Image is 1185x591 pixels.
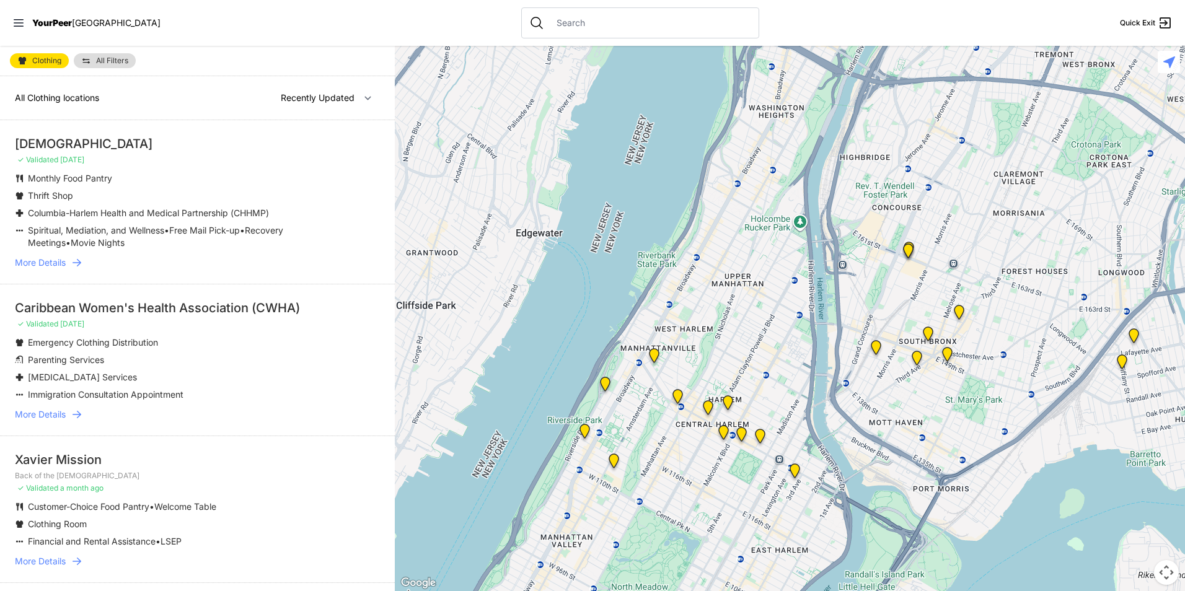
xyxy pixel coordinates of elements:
[169,225,240,235] span: Free Mail Pick-up
[60,483,104,492] span: a month ago
[28,372,137,382] span: [MEDICAL_DATA] Services
[32,57,61,64] span: Clothing
[96,57,128,64] span: All Filters
[28,501,149,512] span: Customer-Choice Food Pantry
[15,451,380,468] div: Xavier Mission
[15,92,99,103] span: All Clothing locations
[28,225,164,235] span: Spiritual, Mediation, and Wellness
[15,555,66,567] span: More Details
[28,208,269,218] span: Columbia-Harlem Health and Medical Partnership (CHHMP)
[149,501,154,512] span: •
[72,17,161,28] span: [GEOGRAPHIC_DATA]
[15,408,66,421] span: More Details
[164,225,169,235] span: •
[15,471,380,481] p: Back of the [DEMOGRAPHIC_DATA]
[752,429,768,449] div: East Harlem
[15,135,380,152] div: [DEMOGRAPHIC_DATA]
[32,19,161,27] a: YourPeer[GEOGRAPHIC_DATA]
[398,575,439,591] img: Google
[734,427,749,447] div: Manhattan
[951,305,967,325] div: Bronx Youth Center (BYC)
[28,354,104,365] span: Parenting Services
[15,256,380,269] a: More Details
[1120,18,1155,28] span: Quick Exit
[28,519,87,529] span: Clothing Room
[156,536,161,546] span: •
[901,243,916,263] div: South Bronx NeON Works
[15,299,380,317] div: Caribbean Women's Health Association (CWHA)
[1126,328,1142,348] div: Living Room 24-Hour Drop-In Center
[15,408,380,421] a: More Details
[577,424,592,444] div: Ford Hall
[240,225,245,235] span: •
[398,575,439,591] a: Open this area in Google Maps (opens a new window)
[60,319,84,328] span: [DATE]
[940,347,955,367] div: The Bronx Pride Center
[28,337,158,348] span: Emergency Clothing Distribution
[32,17,72,28] span: YourPeer
[28,190,73,201] span: Thrift Shop
[1120,15,1173,30] a: Quick Exit
[787,463,803,483] div: Main Location
[597,377,613,396] div: Manhattan
[670,389,685,409] div: The PILLARS – Holistic Recovery Support
[700,400,716,420] div: Uptown/Harlem DYCD Youth Drop-in Center
[1154,560,1179,585] button: Map camera controls
[549,17,751,29] input: Search
[28,173,112,183] span: Monthly Food Pantry
[74,53,136,68] a: All Filters
[868,340,884,360] div: Harm Reduction Center
[71,237,125,248] span: Movie Nights
[66,237,71,248] span: •
[60,155,84,164] span: [DATE]
[720,395,736,415] div: Manhattan
[606,453,622,473] div: The Cathedral Church of St. John the Divine
[28,389,183,400] span: Immigration Consultation Appointment
[10,53,69,68] a: Clothing
[17,483,58,492] span: ✓ Validated
[28,536,156,546] span: Financial and Rental Assistance
[15,555,380,567] a: More Details
[154,501,216,512] span: Welcome Table
[901,242,917,261] div: Bronx
[161,536,182,546] span: LSEP
[15,256,66,269] span: More Details
[17,319,58,328] span: ✓ Validated
[17,155,58,164] span: ✓ Validated
[920,326,936,346] div: The Bronx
